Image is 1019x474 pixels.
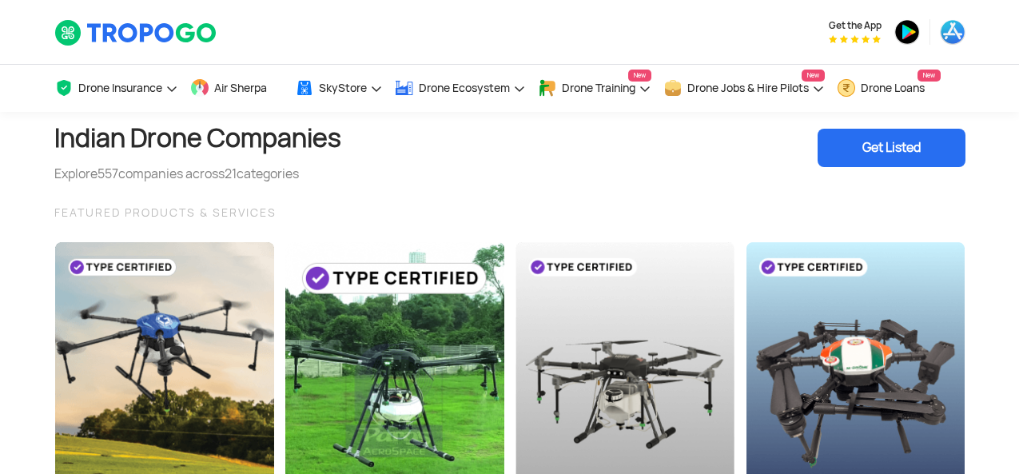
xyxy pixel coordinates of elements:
a: Air Sherpa [190,65,283,112]
span: SkyStore [319,82,367,94]
h1: Indian Drone Companies [54,112,341,165]
span: 557 [98,165,118,182]
span: Drone Jobs & Hire Pilots [687,82,809,94]
span: Drone Insurance [78,82,162,94]
a: Drone TrainingNew [538,65,651,112]
a: SkyStore [295,65,383,112]
span: Drone Training [562,82,635,94]
img: App Raking [829,35,881,43]
img: TropoGo Logo [54,19,218,46]
div: Explore companies across categories [54,165,341,184]
div: FEATURED PRODUCTS & SERVICES [54,203,965,222]
span: 21 [225,165,237,182]
div: Get Listed [818,129,965,167]
span: Drone Ecosystem [419,82,510,94]
span: New [628,70,651,82]
a: Drone LoansNew [837,65,941,112]
span: Air Sherpa [214,82,267,94]
img: ic_appstore.png [940,19,965,45]
a: Drone Ecosystem [395,65,526,112]
span: Get the App [829,19,882,32]
span: New [802,70,825,82]
span: New [917,70,941,82]
a: Drone Jobs & Hire PilotsNew [663,65,825,112]
img: ic_playstore.png [894,19,920,45]
span: Drone Loans [861,82,925,94]
a: Drone Insurance [54,65,178,112]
